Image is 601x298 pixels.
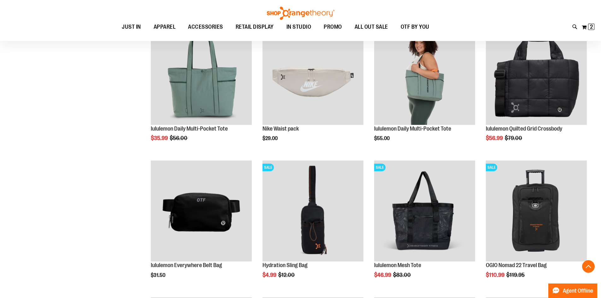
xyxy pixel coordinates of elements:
span: IN STUDIO [286,20,311,34]
span: ALL OUT SALE [355,20,388,34]
div: product [259,157,367,294]
span: $83.00 [393,272,412,278]
span: $35.99 [151,135,169,141]
span: $55.00 [374,136,391,141]
span: $56.99 [486,135,504,141]
a: lululemon Mesh Tote [374,262,421,268]
a: lululemon Quilted Grid Crossbody [486,126,562,132]
span: JUST IN [122,20,141,34]
img: Shop Orangetheory [266,7,335,20]
img: lululemon Everywhere Belt Bag [151,161,252,261]
span: RETAIL DISPLAY [236,20,274,34]
span: Agent Offline [563,288,593,294]
a: lululemon Daily Multi-Pocket ToteSALE [151,24,252,126]
div: product [371,157,478,294]
a: Product image for lululemon Mesh ToteSALE [374,161,475,262]
span: $56.00 [170,135,188,141]
button: Agent Offline [548,283,597,298]
div: product [148,157,255,294]
div: product [483,157,590,294]
img: Product image for OGIO Nomad 22 Travel Bag [486,161,587,261]
span: $46.99 [374,272,392,278]
span: SALE [374,164,386,171]
button: Back To Top [582,260,595,273]
a: Hydration Sling Bag [262,262,308,268]
span: 2 [590,24,593,30]
span: $31.50 [151,272,166,278]
span: SALE [486,164,497,171]
span: $79.00 [505,135,523,141]
a: Product image for OGIO Nomad 22 Travel BagSALE [486,161,587,262]
a: lululemon Everywhere Belt Bag [151,161,252,262]
a: lululemon Daily Multi-Pocket Tote [374,126,451,132]
span: $119.95 [506,272,526,278]
a: Product image for Hydration Sling BagSALE [262,161,363,262]
a: Main view of 2024 Convention Nike Waistpack [262,24,363,126]
span: APPAREL [154,20,176,34]
div: product [371,21,478,158]
span: SALE [262,164,274,171]
img: Main view of 2024 Convention lululemon Daily Multi-Pocket Tote [374,24,475,125]
span: ACCESSORIES [188,20,223,34]
span: $29.00 [262,136,279,141]
div: product [148,21,255,158]
div: product [483,21,590,158]
a: Main view of 2024 Convention lululemon Daily Multi-Pocket Tote [374,24,475,126]
a: lululemon Quilted Grid CrossbodySALE [486,24,587,126]
span: OTF BY YOU [401,20,429,34]
img: lululemon Daily Multi-Pocket Tote [151,24,252,125]
span: $110.99 [486,272,505,278]
img: Product image for lululemon Mesh Tote [374,161,475,261]
img: lululemon Quilted Grid Crossbody [486,24,587,125]
a: Nike Waist pack [262,126,299,132]
div: product [259,21,367,158]
img: Product image for Hydration Sling Bag [262,161,363,261]
a: OGIO Nomad 22 Travel Bag [486,262,547,268]
span: $12.00 [278,272,296,278]
a: lululemon Daily Multi-Pocket Tote [151,126,228,132]
span: $4.99 [262,272,277,278]
span: PROMO [324,20,342,34]
a: lululemon Everywhere Belt Bag [151,262,222,268]
img: Main view of 2024 Convention Nike Waistpack [262,24,363,125]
